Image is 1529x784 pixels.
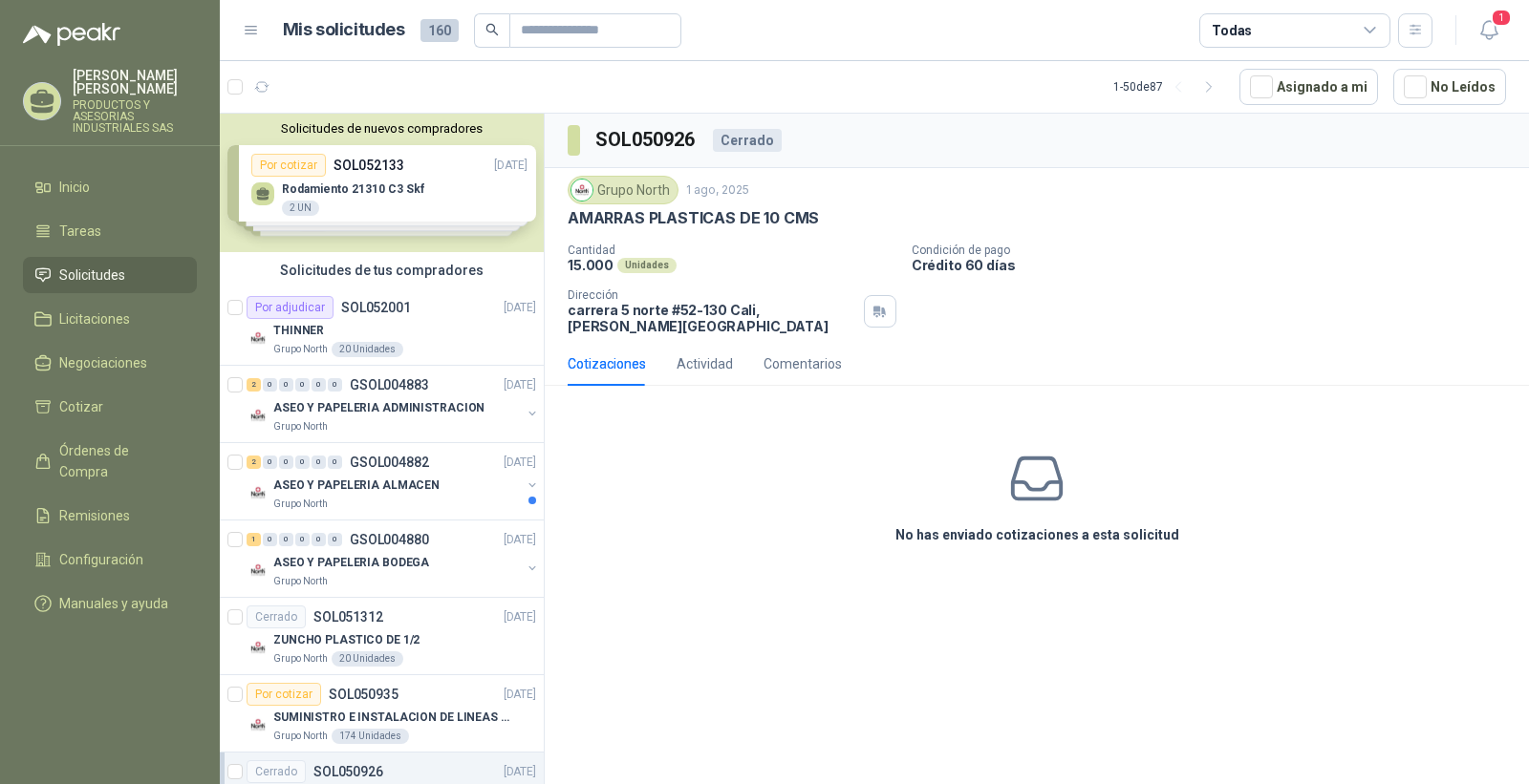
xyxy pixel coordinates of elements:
[332,342,403,357] div: 20 Unidades
[283,16,405,44] h1: Mis solicitudes
[247,760,306,783] div: Cerrado
[571,180,592,201] img: Company Logo
[273,399,485,417] p: ASEO Y PAPELERIA ADMINISTRACION
[247,481,269,504] img: Company Logo
[329,688,398,701] p: SOL050935
[273,574,328,589] p: Grupo North
[247,378,261,392] div: 2
[247,451,540,512] a: 2 0 0 0 0 0 GSOL004882[DATE] Company LogoASEO Y PAPELERIA ALMACENGrupo North
[312,378,326,392] div: 0
[912,244,1521,257] p: Condición de pago
[332,651,403,667] div: 20 Unidades
[220,252,544,288] div: Solicitudes de tus compradores
[59,177,90,198] span: Inicio
[273,497,328,512] p: Grupo North
[279,533,293,546] div: 0
[23,541,197,578] a: Configuración
[247,683,321,706] div: Por cotizar
[247,373,540,434] a: 2 0 0 0 0 0 GSOL004883[DATE] Company LogoASEO Y PAPELERIA ADMINISTRACIONGrupo North
[227,121,536,136] button: Solicitudes de nuevos compradores
[23,213,197,249] a: Tareas
[220,114,544,252] div: Solicitudes de nuevos compradoresPor cotizarSOL052133[DATE] Rodamiento 21310 C3 Skf2 UNPor cotiza...
[568,208,819,228] p: AMARRAS PLASTICAS DE 10 CMS
[328,533,342,546] div: 0
[568,244,896,257] p: Cantidad
[341,301,411,314] p: SOL052001
[1113,72,1224,102] div: 1 - 50 de 87
[504,299,536,317] p: [DATE]
[1491,9,1512,27] span: 1
[295,456,310,469] div: 0
[568,353,646,374] div: Cotizaciones
[247,327,269,350] img: Company Logo
[279,378,293,392] div: 0
[295,378,310,392] div: 0
[273,342,328,357] p: Grupo North
[59,593,168,614] span: Manuales y ayuda
[59,549,143,570] span: Configuración
[263,378,277,392] div: 0
[350,378,429,392] p: GSOL004883
[1472,13,1506,48] button: 1
[686,181,749,200] p: 1 ago, 2025
[247,559,269,582] img: Company Logo
[263,456,277,469] div: 0
[273,729,328,744] p: Grupo North
[273,554,429,572] p: ASEO Y PAPELERIA BODEGA
[312,533,326,546] div: 0
[247,533,261,546] div: 1
[485,23,499,36] span: search
[313,610,383,624] p: SOL051312
[247,456,261,469] div: 2
[59,221,101,242] span: Tareas
[504,686,536,704] p: [DATE]
[504,454,536,472] p: [DATE]
[420,19,459,42] span: 160
[273,477,440,495] p: ASEO Y PAPELERIA ALMACEN
[328,378,342,392] div: 0
[764,353,842,374] div: Comentarios
[1212,20,1252,41] div: Todas
[23,389,197,425] a: Cotizar
[247,528,540,589] a: 1 0 0 0 0 0 GSOL004880[DATE] Company LogoASEO Y PAPELERIA BODEGAGrupo North
[350,533,429,546] p: GSOL004880
[273,651,328,667] p: Grupo North
[273,709,511,727] p: SUMINISTRO E INSTALACION DE LINEAS DE VIDA
[279,456,293,469] div: 0
[23,23,120,46] img: Logo peakr
[220,288,544,366] a: Por adjudicarSOL052001[DATE] Company LogoTHINNERGrupo North20 Unidades
[273,631,420,649] p: ZUNCHO PLASTICO DE 1/2
[73,69,197,95] p: [PERSON_NAME] [PERSON_NAME]
[73,99,197,134] p: PRODUCTOS Y ASESORIAS INDUSTRIALES SAS
[247,636,269,659] img: Company Logo
[568,302,856,334] p: carrera 5 norte #52-130 Cali , [PERSON_NAME][GEOGRAPHIC_DATA]
[312,456,326,469] div: 0
[247,713,269,736] img: Company Logo
[59,440,179,482] span: Órdenes de Compra
[263,533,277,546] div: 0
[332,729,409,744] div: 174 Unidades
[713,129,782,152] div: Cerrado
[295,533,310,546] div: 0
[220,675,544,752] a: Por cotizarSOL050935[DATE] Company LogoSUMINISTRO E INSTALACION DE LINEAS DE VIDAGrupo North174 U...
[220,598,544,675] a: CerradoSOL051312[DATE] Company LogoZUNCHO PLASTICO DE 1/2Grupo North20 Unidades
[23,169,197,205] a: Inicio
[912,257,1521,273] p: Crédito 60 días
[568,176,678,204] div: Grupo North
[504,763,536,781] p: [DATE]
[568,288,856,302] p: Dirección
[23,345,197,381] a: Negociaciones
[23,498,197,534] a: Remisiones
[23,433,197,490] a: Órdenes de Compra
[59,352,147,373] span: Negociaciones
[59,396,103,417] span: Cotizar
[247,404,269,427] img: Company Logo
[23,257,197,293] a: Solicitudes
[1393,69,1506,105] button: No Leídos
[595,125,698,155] h3: SOL050926
[895,524,1179,545] h3: No has enviado cotizaciones a esta solicitud
[1239,69,1378,105] button: Asignado a mi
[504,531,536,549] p: [DATE]
[247,296,334,319] div: Por adjudicar
[59,505,130,526] span: Remisiones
